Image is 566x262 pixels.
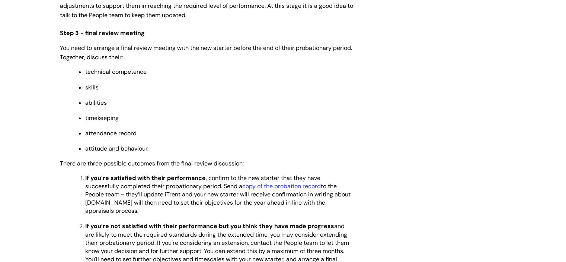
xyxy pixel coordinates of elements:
span: There are three possible outcomes from the final review discussion: [60,160,244,167]
span: attendance record [85,129,137,137]
span: skills [85,83,99,91]
a: copy of the probation record [242,182,321,190]
span: abilities [85,99,107,107]
strong: If you’re not satisfied with their performance but you think they have made progress [85,222,334,230]
span: You need to arrange a final review meeting with the new starter before the end of their probation... [60,44,352,61]
strong: If you’re satisfied with their performance [85,174,206,182]
span: attitude and behaviour. [85,145,148,152]
span: technical competence [85,68,147,76]
span: , confirm to the new starter that they have successfully completed their probationary period. Sen... [85,174,351,215]
span: timekeeping [85,114,119,122]
span: Step 3 - final review meeting [60,29,145,37]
